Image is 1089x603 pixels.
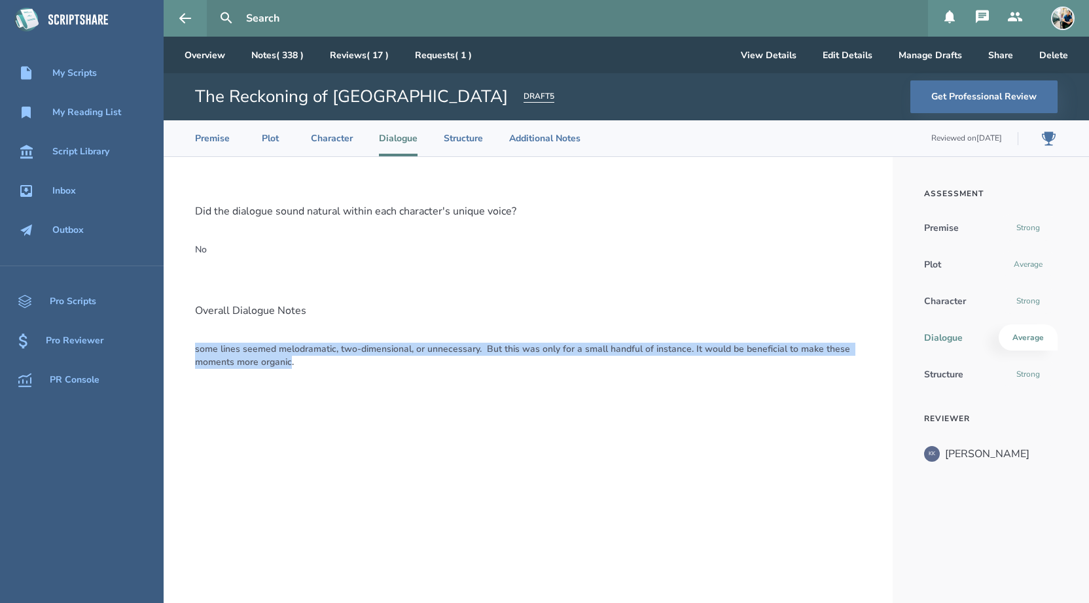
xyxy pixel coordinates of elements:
div: My Reading List [52,107,121,118]
li: Premise [195,120,230,156]
div: Pro Reviewer [46,336,103,346]
div: DRAFT5 [524,91,554,103]
img: user_1673573717-crop.jpg [1051,7,1075,30]
h1: The Reckoning of [GEOGRAPHIC_DATA] [195,85,508,109]
a: Requests( 1 ) [404,37,482,73]
div: Structure [924,368,963,381]
button: Delete [1029,37,1079,73]
div: Average [999,324,1058,351]
a: Overview [174,37,236,73]
div: Dialogue [924,332,963,344]
div: Pro Scripts [50,296,96,307]
li: Plot [256,120,285,156]
div: Strong [999,288,1058,314]
div: Character [924,295,966,307]
div: Outbox [52,225,84,235]
h2: Overall Dialogue Notes [195,303,861,318]
div: Inbox [52,186,76,196]
p: some lines seemed melodramatic, two-dimensional, or unnecessary. But this was only for a small ha... [195,343,861,369]
li: Additional Notes [509,120,580,156]
h2: Did the dialogue sound natural within each character's unique voice? [195,204,861,218]
li: Dialogue [379,120,418,156]
button: Share [978,37,1024,73]
a: KK[PERSON_NAME] [924,439,1058,468]
p: no [195,243,861,256]
h3: Assessment [924,188,1058,199]
li: Character [311,120,353,156]
div: PR Console [50,375,99,385]
button: Edit Details [812,37,883,73]
div: Average [999,251,1058,277]
button: Get Professional Review [910,80,1058,113]
button: View Details [730,37,807,73]
div: Strong [999,361,1058,387]
div: Strong [999,215,1058,241]
div: KK [924,446,940,462]
a: Reviews( 17 ) [319,37,399,73]
button: Manage Drafts [888,37,973,73]
h3: Reviewer [924,413,1058,424]
li: Reviewed on [DATE] [607,132,1018,145]
div: Script Library [52,146,109,157]
div: My Scripts [52,68,97,78]
div: Premise [924,222,959,234]
li: Structure [444,120,483,156]
div: [PERSON_NAME] [945,448,1029,460]
a: Notes( 338 ) [241,37,314,73]
div: Plot [924,258,941,271]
